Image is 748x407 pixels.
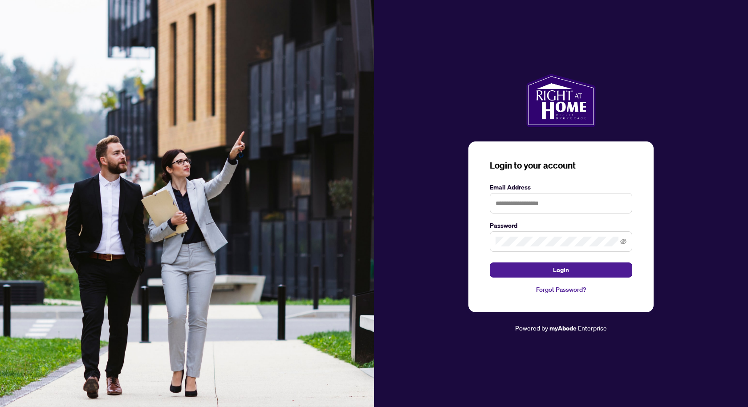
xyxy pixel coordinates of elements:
label: Password [490,221,632,230]
label: Email Address [490,182,632,192]
span: Login [553,263,569,277]
span: Powered by [515,324,548,332]
img: ma-logo [526,74,595,127]
span: eye-invisible [620,238,626,245]
h3: Login to your account [490,159,632,172]
span: Enterprise [578,324,607,332]
button: Login [490,262,632,278]
a: Forgot Password? [490,285,632,294]
a: myAbode [549,323,577,333]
